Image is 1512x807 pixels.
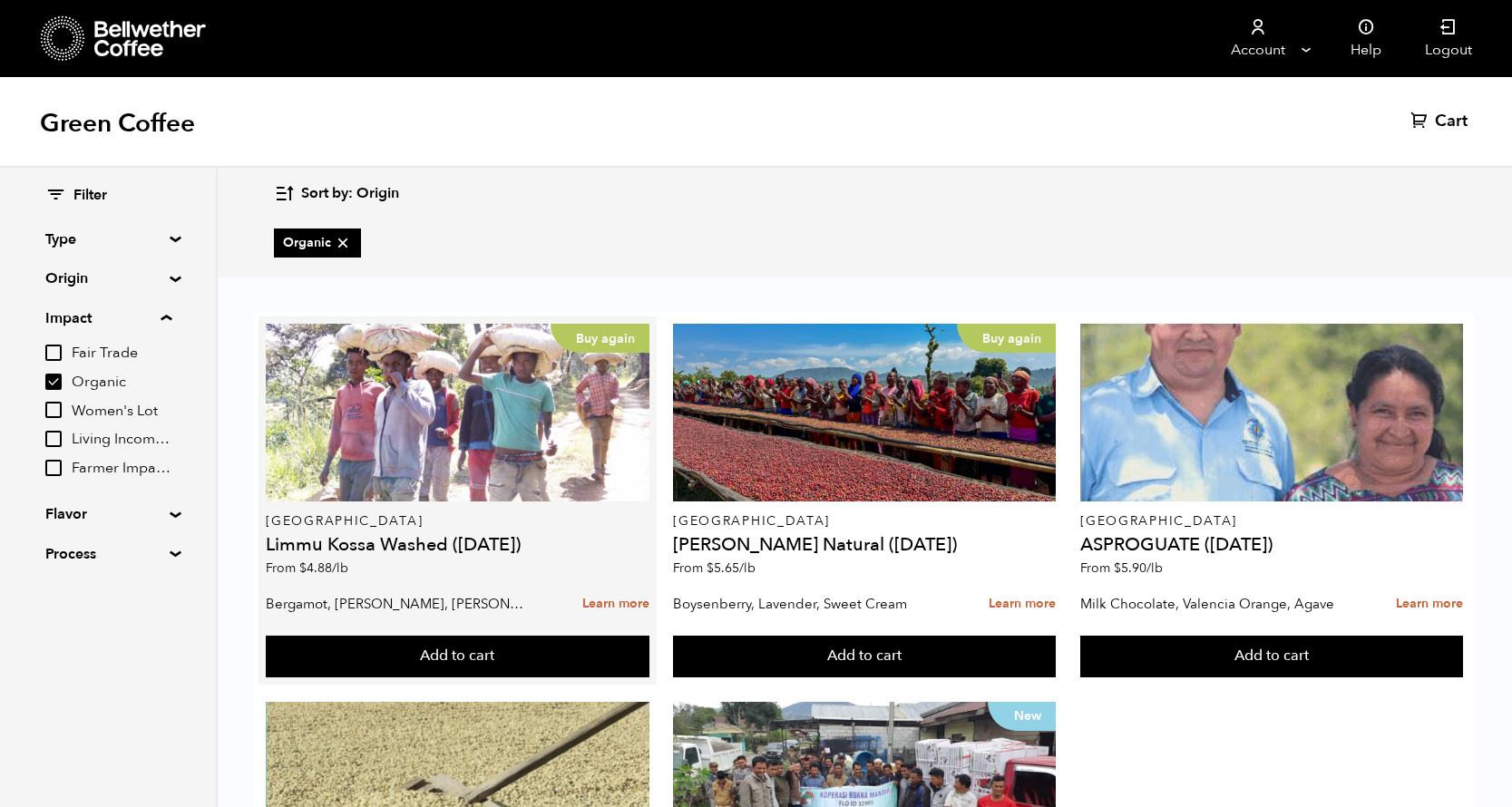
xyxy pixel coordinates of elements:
input: Fair Trade [45,345,62,361]
span: Organic [283,234,352,252]
span: /lb [332,559,348,577]
a: Learn more [582,585,649,624]
span: Organic [72,373,171,393]
input: Women's Lot [45,402,62,418]
span: From [266,559,348,577]
span: Women's Lot [72,402,171,422]
summary: Origin [45,267,171,289]
span: Living Income Pricing [72,430,171,450]
span: $ [707,559,714,577]
a: Buy again [673,324,1056,501]
p: [GEOGRAPHIC_DATA] [1080,515,1463,528]
input: Farmer Impact Fund [45,460,62,476]
h4: Limmu Kossa Washed ([DATE]) [266,536,649,554]
summary: Flavor [45,503,171,525]
summary: Impact [45,307,171,329]
a: Buy again [266,324,649,501]
bdi: 5.90 [1114,559,1163,577]
p: Milk Chocolate, Valencia Orange, Agave [1080,590,1341,617]
button: Add to cart [266,636,649,677]
span: Filter [73,186,107,206]
a: Cart [1410,111,1472,132]
button: Sort by: Origin [274,172,399,215]
span: /lb [1146,559,1163,577]
p: Buy again [551,324,649,353]
button: Add to cart [673,636,1056,677]
bdi: 4.88 [299,559,348,577]
input: Living Income Pricing [45,431,62,447]
p: Bergamot, [PERSON_NAME], [PERSON_NAME] [266,590,526,617]
p: [GEOGRAPHIC_DATA] [673,515,1056,528]
button: Add to cart [1080,636,1463,677]
span: $ [1114,559,1121,577]
h4: ASPROGUATE ([DATE]) [1080,536,1463,554]
p: Buy again [957,324,1056,353]
span: $ [299,559,307,577]
input: Organic [45,374,62,390]
summary: Process [45,543,171,565]
span: Cart [1435,111,1468,132]
p: New [988,702,1056,731]
span: /lb [739,559,756,577]
p: Boysenberry, Lavender, Sweet Cream [673,590,933,617]
span: Fair Trade [72,344,171,364]
span: From [1080,559,1163,577]
span: From [673,559,756,577]
a: Learn more [989,585,1056,624]
h1: Green Coffee [40,107,195,140]
summary: Type [45,228,171,250]
span: Sort by: Origin [301,184,399,204]
h4: [PERSON_NAME] Natural ([DATE]) [673,536,1056,554]
a: Learn more [1396,585,1463,624]
p: [GEOGRAPHIC_DATA] [266,515,649,528]
bdi: 5.65 [707,559,756,577]
span: Farmer Impact Fund [72,459,171,479]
